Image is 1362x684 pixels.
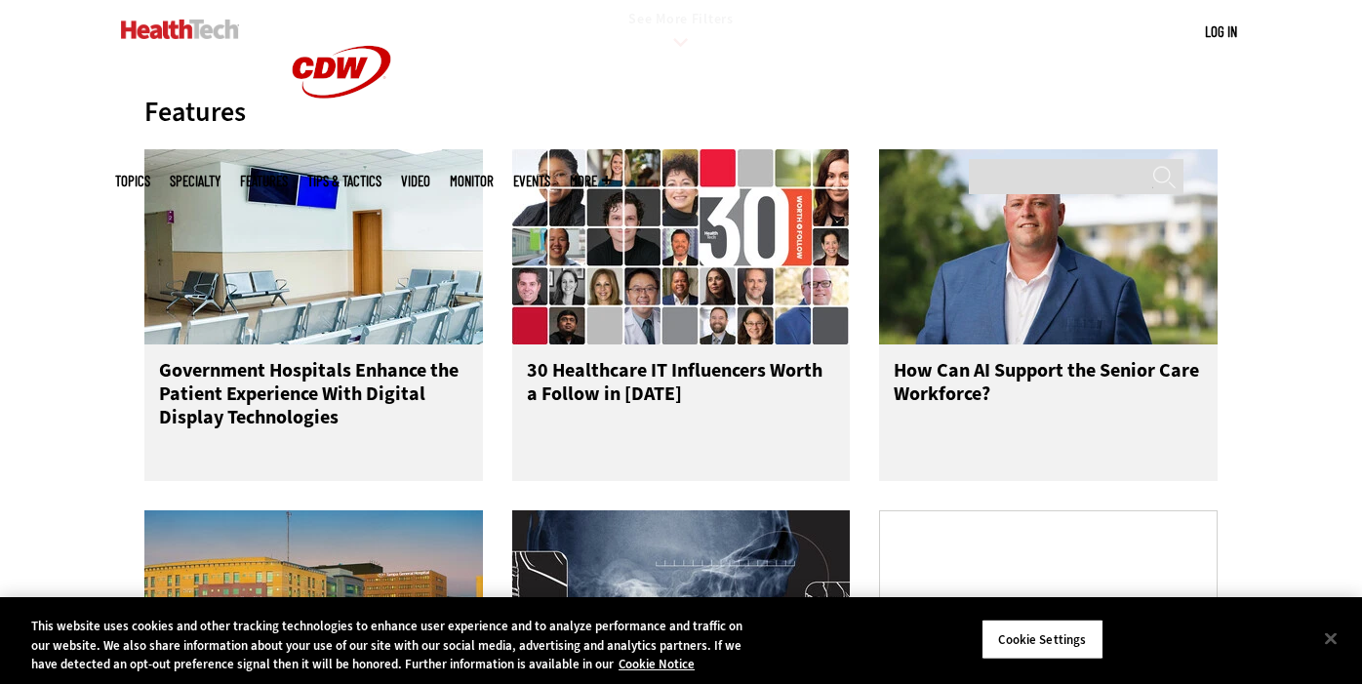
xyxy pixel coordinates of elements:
a: Tips & Tactics [307,174,381,188]
button: Cookie Settings [981,619,1103,660]
span: Topics [115,174,150,188]
div: User menu [1205,21,1237,42]
a: CDW [268,129,415,149]
a: More information about your privacy [619,656,695,672]
a: collage of influencers 30 Healthcare IT Influencers Worth a Follow in [DATE] [512,149,851,481]
h3: Government Hospitals Enhance the Patient Experience With Digital Display Technologies [159,359,468,437]
h3: 30 Healthcare IT Influencers Worth a Follow in [DATE] [527,359,836,437]
a: Features [240,174,288,188]
a: Events [513,174,550,188]
img: collage of influencers [512,149,851,344]
span: More [570,174,611,188]
a: Joe Velderman How Can AI Support the Senior Care Workforce? [879,149,1218,481]
a: Video [401,174,430,188]
a: Log in [1205,22,1237,40]
a: MonITor [450,174,494,188]
div: This website uses cookies and other tracking technologies to enhance user experience and to analy... [31,617,749,674]
span: Specialty [170,174,220,188]
img: Joe Velderman [879,149,1218,344]
button: Close [1309,617,1352,660]
img: Empty seats in hospital waiting room with a television monitor. [144,149,483,344]
a: Empty seats in hospital waiting room with a television monitor. Government Hospitals Enhance the ... [144,149,483,481]
h3: How Can AI Support the Senior Care Workforce? [894,359,1203,437]
img: Home [121,20,239,39]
